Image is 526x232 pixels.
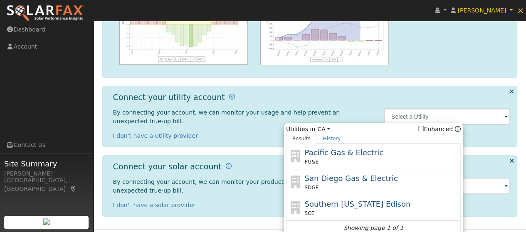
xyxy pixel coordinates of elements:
input: Select a Utility [384,108,511,125]
span: SCE [304,210,314,217]
a: CA [317,125,330,134]
input: Enhanced [418,126,424,131]
h1: Connect your utility account [113,93,225,102]
span: By connecting your account, we can monitor your usage and help prevent an unexpected true-up bill. [113,109,340,125]
img: retrieve [43,218,50,225]
span: Pacific Gas & Electric [304,148,383,157]
a: Results [286,134,317,144]
span: Southern [US_STATE] Edison [304,200,410,208]
span: × [517,5,524,15]
label: Enhanced [418,125,453,134]
img: SolarFax [6,5,84,22]
a: History [316,134,347,144]
a: Map [70,186,77,192]
a: Enhanced Providers [455,126,461,132]
span: Show enhanced providers [418,125,461,134]
div: [PERSON_NAME] [4,169,89,178]
span: Site Summary [4,158,89,169]
span: SDGE [304,184,319,191]
span: By connecting your account, we can monitor your production and help prevent an unexpected true-up... [113,178,354,194]
h1: Connect your solar account [113,162,222,171]
a: I don't have a utility provider [113,132,198,139]
a: I don't have a solar provider [113,202,196,208]
span: [PERSON_NAME] [457,7,506,14]
span: San Diego Gas & Electric [304,174,398,183]
span: Utilities in [286,125,461,134]
span: PG&E [304,158,318,166]
div: [GEOGRAPHIC_DATA], [GEOGRAPHIC_DATA] [4,176,89,193]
